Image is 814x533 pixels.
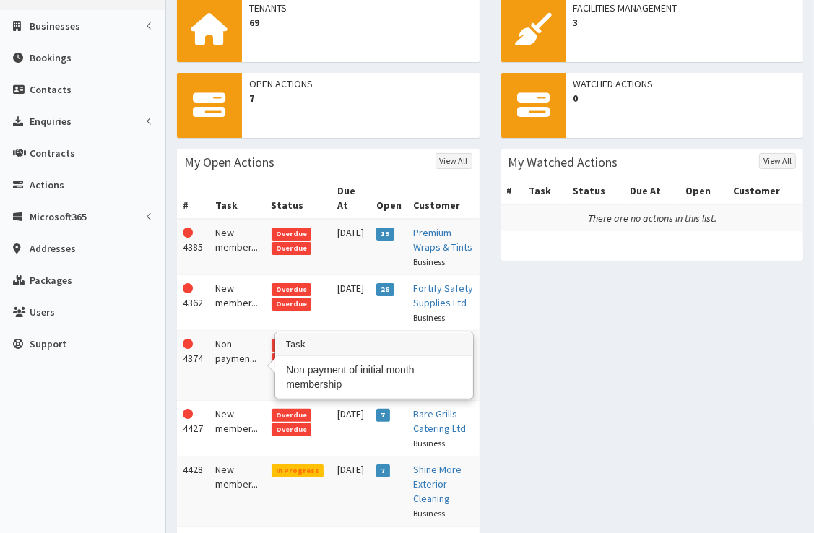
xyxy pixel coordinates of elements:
td: 4427 [177,401,209,456]
small: Business [413,256,445,267]
th: Task [524,178,568,204]
span: Actions [30,178,64,191]
span: Contacts [30,83,72,96]
i: This Action is overdue! [183,227,193,238]
td: [DATE] [332,219,370,275]
h3: My Watched Actions [508,156,618,169]
th: Status [266,178,332,219]
a: View All [436,153,472,169]
span: Microsoft365 [30,210,87,223]
td: 4428 [177,456,209,526]
span: 0 [573,91,797,105]
td: 4385 [177,219,209,275]
th: Due At [625,178,680,204]
a: Bare Grills Catering Ltd [413,407,466,435]
span: Addresses [30,242,76,255]
td: New member... [209,219,265,275]
span: Overdue [272,227,312,240]
td: New member... [209,275,265,331]
a: Fortify Safety Supplies Ltd [413,282,473,309]
span: Contracts [30,147,75,160]
a: View All [759,153,796,169]
a: Premium Wraps & Tints [413,226,472,253]
th: Customer [727,178,803,204]
span: 3 [573,15,797,30]
th: Status [567,178,624,204]
span: 19 [376,227,394,240]
div: Non payment of initial month membership [276,356,472,398]
span: Bookings [30,51,72,64]
span: Overdue [272,339,312,352]
span: Overdue [272,242,312,255]
h3: My Open Actions [184,156,274,169]
th: Due At [332,178,370,219]
span: Overdue [272,298,312,311]
th: Task [209,178,265,219]
h3: Task [276,333,472,356]
td: New member... [209,401,265,456]
i: There are no actions in this list. [588,212,716,225]
span: 26 [376,283,394,296]
td: [DATE] [332,456,370,526]
span: 7 [376,464,390,477]
th: Customer [407,178,480,219]
span: 7 [249,91,472,105]
span: Support [30,337,66,350]
td: [DATE] [332,401,370,456]
span: Overdue [272,423,312,436]
span: In Progress [272,464,324,477]
td: 4374 [177,331,209,401]
td: New member... [209,456,265,526]
td: Non paymen... [209,331,265,401]
th: # [177,178,209,219]
span: Enquiries [30,115,72,128]
th: Open [371,178,407,219]
span: Users [30,305,55,318]
td: 4362 [177,275,209,331]
i: This Action is overdue! [183,283,193,293]
span: Overdue [272,409,312,422]
td: [DATE] [332,331,370,401]
span: Tenants [249,1,472,15]
span: Overdue [272,283,312,296]
small: Business [413,508,445,519]
span: Businesses [30,19,80,32]
small: Business [413,438,445,448]
span: 7 [376,409,390,422]
span: Open Actions [249,77,472,91]
span: Watched Actions [573,77,797,91]
a: Shine More Exterior Cleaning [413,463,462,505]
span: 69 [249,15,472,30]
small: Business [413,312,445,323]
i: This Action is overdue! [183,409,193,419]
th: # [501,178,524,204]
span: Packages [30,274,72,287]
i: This Action is overdue! [183,339,193,349]
td: [DATE] [332,275,370,331]
th: Open [680,178,727,204]
span: Facilities Management [573,1,797,15]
